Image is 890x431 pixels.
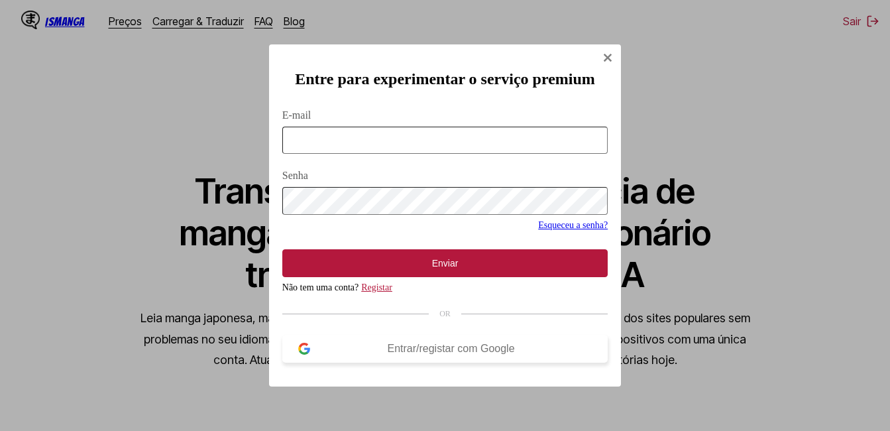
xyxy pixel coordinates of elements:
label: E-mail [282,109,608,121]
h2: Entre para experimentar o serviço premium [282,70,608,88]
div: Entrar/registar com Google [310,343,592,355]
button: Enviar [282,249,608,277]
label: Senha [282,170,608,182]
button: Entrar/registar com Google [282,335,608,363]
a: Registar [361,282,392,292]
div: Sign In Modal [269,44,621,387]
div: OR [282,309,608,319]
div: Não tem uma conta? [282,282,608,293]
img: google-logo [298,343,310,355]
a: Esqueceu a senha? [538,220,608,230]
img: Close [602,52,613,63]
